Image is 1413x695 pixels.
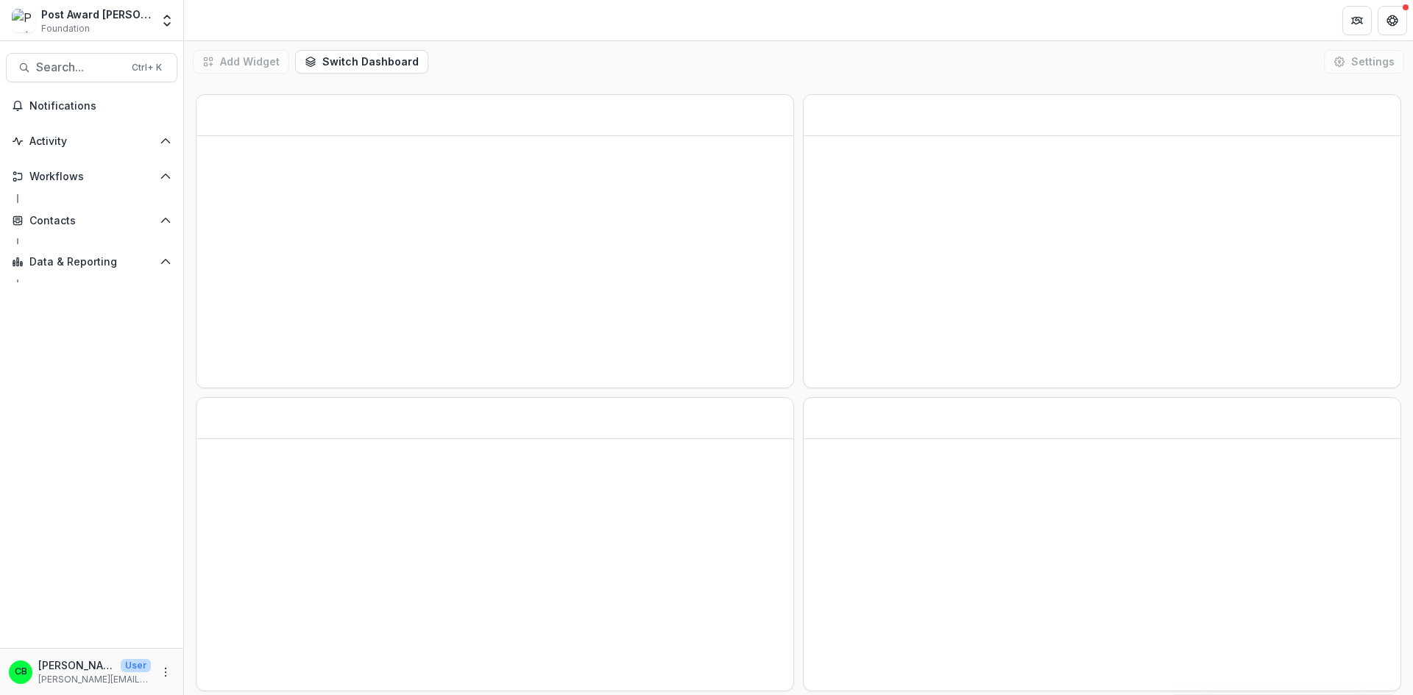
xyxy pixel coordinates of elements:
[6,250,177,274] button: Open Data & Reporting
[41,22,90,35] span: Foundation
[29,256,154,268] span: Data & Reporting
[41,7,151,22] div: Post Award [PERSON_NAME] Childs Memorial Fund
[129,60,165,76] div: Ctrl + K
[29,100,171,113] span: Notifications
[295,50,428,74] button: Switch Dashboard
[38,673,151,686] p: [PERSON_NAME][EMAIL_ADDRESS][PERSON_NAME][DOMAIN_NAME]
[1324,50,1404,74] button: Settings
[36,60,123,74] span: Search...
[1378,6,1407,35] button: Get Help
[15,667,27,677] div: Christina Bruno
[12,9,35,32] img: Post Award Jane Coffin Childs Memorial Fund
[157,6,177,35] button: Open entity switcher
[38,657,115,673] p: [PERSON_NAME]
[157,663,174,681] button: More
[29,135,154,148] span: Activity
[29,171,154,183] span: Workflows
[6,209,177,232] button: Open Contacts
[6,53,177,82] button: Search...
[193,50,289,74] button: Add Widget
[1342,6,1372,35] button: Partners
[190,10,252,31] nav: breadcrumb
[6,129,177,153] button: Open Activity
[29,215,154,227] span: Contacts
[6,94,177,118] button: Notifications
[121,659,151,672] p: User
[6,165,177,188] button: Open Workflows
